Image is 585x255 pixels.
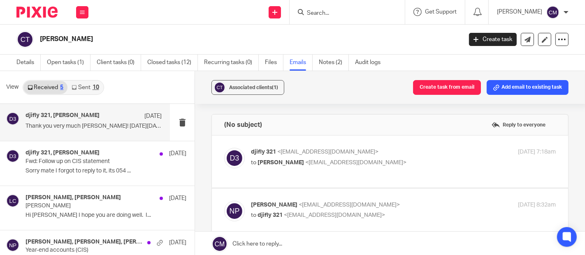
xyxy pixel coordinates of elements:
[425,9,457,15] span: Get Support
[6,149,19,163] img: svg%3E
[546,6,559,19] img: svg%3E
[26,123,162,130] p: Thank you very much [PERSON_NAME]! [DATE][DATE]..
[265,55,283,71] a: Files
[6,194,19,207] img: svg%3E
[26,158,154,165] p: Fwd: Follow up on CIS statement
[224,148,245,168] img: svg%3E
[251,212,256,218] span: to
[518,148,556,156] p: [DATE] 7:18am
[26,168,186,175] p: Sorry mate I forgot to reply to it, its 054 ...
[6,112,19,125] img: svg%3E
[23,81,67,94] a: Received5
[169,149,186,158] p: [DATE]
[97,55,141,71] a: Client tasks (0)
[26,202,154,209] p: [PERSON_NAME]
[251,202,297,208] span: [PERSON_NAME]
[93,85,99,90] div: 10
[60,85,63,90] div: 5
[224,201,245,221] img: svg%3E
[224,121,262,129] h4: (No subject)
[26,212,186,219] p: Hi [PERSON_NAME] I hope you are doing well. I...
[16,7,58,18] img: Pixie
[144,112,162,120] p: [DATE]
[299,202,400,208] span: <[EMAIL_ADDRESS][DOMAIN_NAME]>
[497,8,542,16] p: [PERSON_NAME]
[355,55,387,71] a: Audit logs
[26,239,143,246] h4: [PERSON_NAME], [PERSON_NAME], [PERSON_NAME], [PERSON_NAME]
[469,33,517,46] a: Create task
[67,81,103,94] a: Sent10
[214,81,226,94] img: svg%3E
[26,194,121,201] h4: [PERSON_NAME], [PERSON_NAME]
[258,160,304,165] span: [PERSON_NAME]
[305,160,406,165] span: <[EMAIL_ADDRESS][DOMAIN_NAME]>
[518,201,556,209] p: [DATE] 8:32am
[6,83,19,92] span: View
[284,212,385,218] span: <[EMAIL_ADDRESS][DOMAIN_NAME]>
[26,149,100,156] h4: djifly 321, [PERSON_NAME]
[26,247,154,254] p: Year-end accounts (CIS)
[306,10,380,17] input: Search
[16,31,34,48] img: svg%3E
[272,85,278,90] span: (1)
[251,160,256,165] span: to
[277,149,378,155] span: <[EMAIL_ADDRESS][DOMAIN_NAME]>
[6,239,19,252] img: svg%3E
[211,80,284,95] button: Associated clients(1)
[229,85,278,90] span: Associated clients
[204,55,259,71] a: Recurring tasks (0)
[290,55,313,71] a: Emails
[40,35,373,44] h2: [PERSON_NAME]
[26,112,100,119] h4: djifly 321, [PERSON_NAME]
[258,212,283,218] span: djifly 321
[319,55,349,71] a: Notes (2)
[487,80,569,95] button: Add email to existing task
[413,80,481,95] button: Create task from email
[47,55,91,71] a: Open tasks (1)
[147,55,198,71] a: Closed tasks (12)
[169,194,186,202] p: [DATE]
[490,119,548,131] label: Reply to everyone
[16,55,41,71] a: Details
[251,149,276,155] span: djifly 321
[169,239,186,247] p: [DATE]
